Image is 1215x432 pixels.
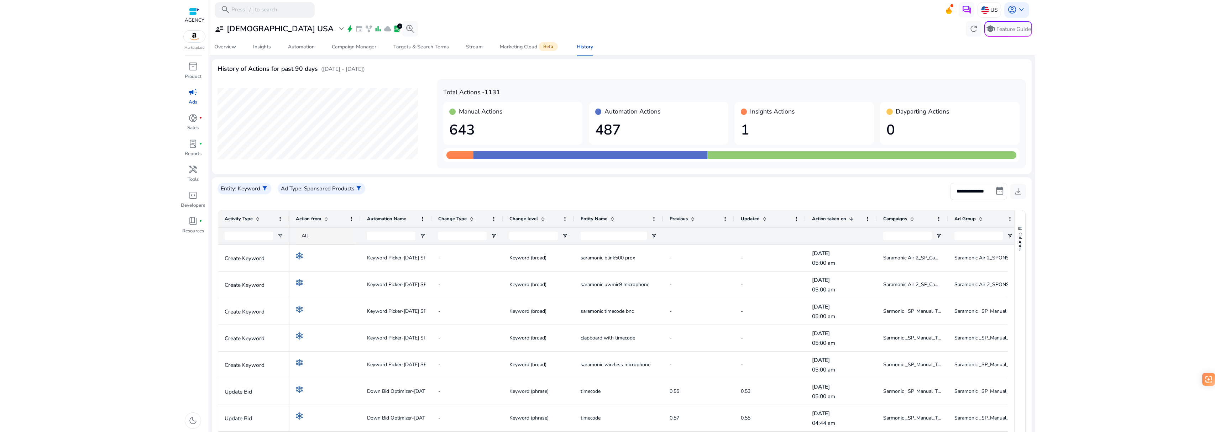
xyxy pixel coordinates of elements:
[221,184,235,193] p: Entity
[741,308,743,315] span: -
[954,216,976,222] span: Ad Group
[185,17,204,24] p: AGENCY
[1017,5,1026,14] span: keyboard_arrow_down
[296,412,303,420] img: rule-automation.svg
[750,108,795,115] h4: Insights Actions
[296,216,321,222] span: Action from
[227,24,334,33] h3: [DEMOGRAPHIC_DATA] USA
[996,25,1031,33] p: Feature Guide
[215,24,224,33] span: user_attributes
[509,361,546,368] span: Keyword (broad)
[188,139,198,148] span: lab_profile
[296,332,303,339] img: rule-automation.svg
[812,339,870,347] p: 05:00 am
[393,44,449,49] div: Targets & Search Terms
[184,45,204,51] p: Marketplace
[262,185,268,192] span: filter_alt
[509,308,546,315] span: Keyword (broad)
[883,216,907,222] span: Campaigns
[225,251,283,265] p: Create Keyword
[438,361,440,368] span: -
[402,21,418,37] button: search_insights
[296,279,303,286] img: rule-automation.svg
[604,108,660,115] h4: Automation Actions
[954,334,1106,341] span: Saramonic _SP_Manual_Time Code Ad Group - [DATE] 14:41:56.564
[954,361,1106,368] span: Saramonic _SP_Manual_Time Code Ad Group - [DATE] 14:41:56.564
[741,361,743,368] span: -
[180,189,206,215] a: code_blocksDevelopers
[231,6,277,14] p: Press to search
[1007,5,1017,14] span: account_circle
[321,65,365,73] p: ([DATE] - [DATE])
[936,233,942,239] button: Open Filter Menu
[812,216,846,222] span: Action taken on
[670,334,672,341] span: -
[225,232,273,240] input: Activity Type Filter Input
[581,216,607,222] span: Entity Name
[188,88,198,97] span: campaign
[187,125,199,132] p: Sales
[581,361,650,368] span: saramonic wireless microphone
[812,259,870,267] p: 05:00 am
[188,114,198,123] span: donut_small
[221,5,230,14] span: search
[896,108,949,115] h4: Dayparting Actions
[741,334,743,341] span: -
[812,393,870,400] p: 05:00 am
[332,44,376,49] div: Campaign Manager
[741,388,750,395] span: 0.53
[812,276,870,284] p: [DATE]
[1017,232,1023,251] span: Columns
[235,184,260,193] p: : Keyword
[180,86,206,112] a: campaignAds
[562,233,568,239] button: Open Filter Menu
[954,388,1106,395] span: Saramonic _SP_Manual_Time Code Ad Group - [DATE] 14:41:56.564
[296,386,303,393] img: rule-automation.svg
[367,411,429,425] span: Down Bid Optimizer-[DATE]
[367,304,592,318] span: Keyword Picker-[DATE] SP|MANUAL TARGETING|ALL MANUAL CAMPAIGN| Search Tearm|14 days|
[886,122,1013,139] h1: 0
[188,176,199,183] p: Tools
[225,278,283,292] p: Create Keyword
[509,254,546,261] span: Keyword (broad)
[181,202,205,209] p: Developers
[954,232,1003,240] input: Ad Group Filter Input
[367,331,592,345] span: Keyword Picker-[DATE] SP|MANUAL TARGETING|ALL MANUAL CAMPAIGN| Search Tearm|14 days|
[188,416,198,425] span: dark_mode
[302,232,308,239] span: All
[367,384,429,399] span: Down Bid Optimizer-[DATE]
[277,233,283,239] button: Open Filter Menu
[225,331,283,346] p: Create Keyword
[990,4,997,16] p: US
[581,334,635,341] span: clapboard with timecode
[420,233,425,239] button: Open Filter Menu
[374,25,382,33] span: bar_chart
[189,99,197,106] p: Ads
[670,308,672,315] span: -
[438,308,440,315] span: -
[539,42,558,52] span: Beta
[393,25,401,33] span: lab_profile
[741,281,743,288] span: -
[459,108,502,115] h4: Manual Actions
[438,281,440,288] span: -
[485,88,500,96] b: 1131
[954,308,1106,315] span: Saramonic _SP_Manual_Time Code Ad Group - [DATE] 14:41:56.564
[509,415,549,421] span: Keyword (phrase)
[247,6,253,14] span: /
[986,24,995,33] span: school
[509,216,538,222] span: Change level
[954,281,1108,288] span: Saramonic Air 2_SPONSERED ADS_Ad Group - [DATE] 20:58:27.602
[670,254,672,261] span: -
[438,232,487,240] input: Change Type Filter Input
[670,361,672,368] span: -
[449,122,576,139] h1: 643
[225,216,253,222] span: Activity Type
[981,6,989,14] img: us.svg
[812,410,870,417] p: [DATE]
[438,415,440,421] span: -
[405,24,415,33] span: search_insights
[581,388,601,395] span: timecode
[581,254,635,261] span: saramonic blink500 prox
[812,250,870,257] p: [DATE]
